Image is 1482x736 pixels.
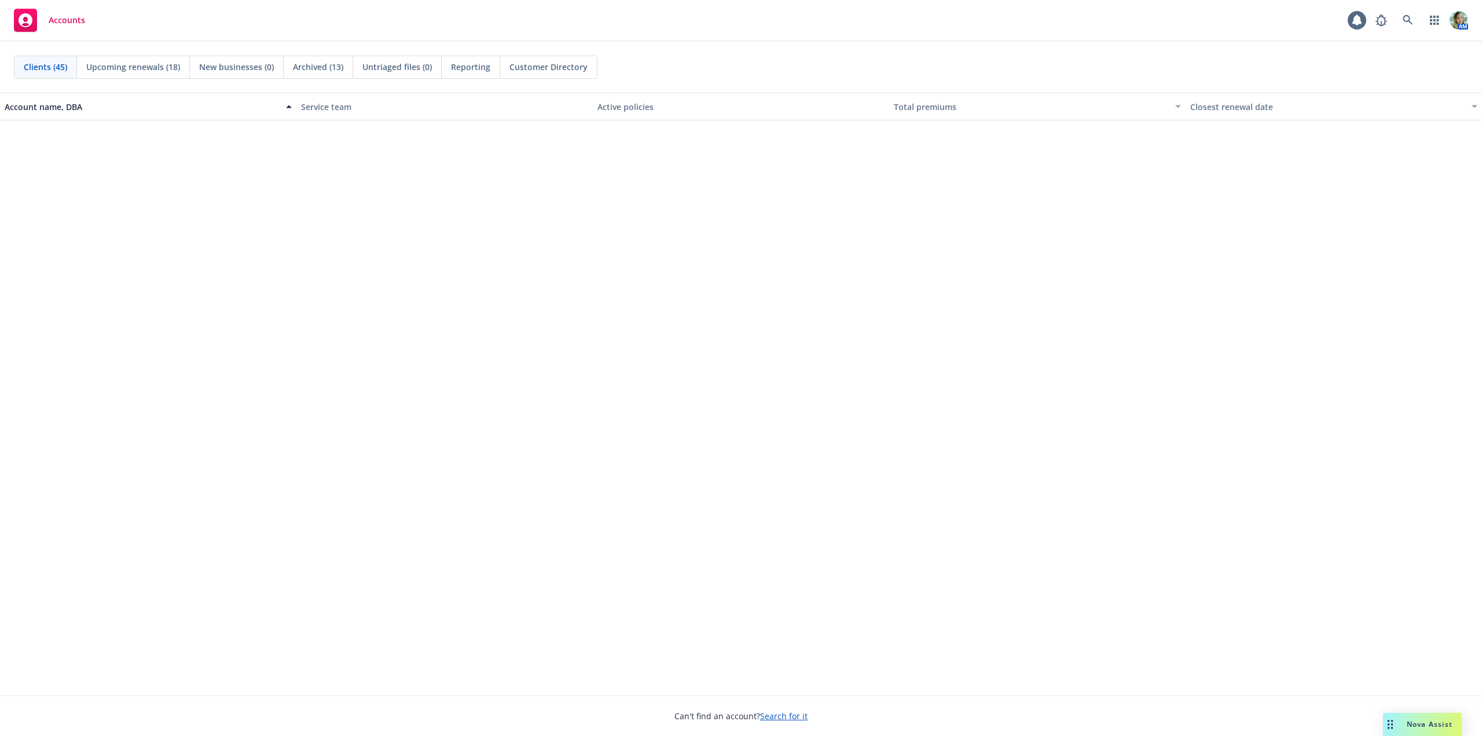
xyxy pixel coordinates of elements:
[1396,9,1419,32] a: Search
[301,101,588,113] div: Service team
[1423,9,1446,32] a: Switch app
[1190,101,1465,113] div: Closest renewal date
[86,61,180,73] span: Upcoming renewals (18)
[1383,713,1397,736] div: Drag to move
[760,711,808,722] a: Search for it
[9,4,90,36] a: Accounts
[24,61,67,73] span: Clients (45)
[49,16,85,25] span: Accounts
[296,93,593,120] button: Service team
[1186,93,1482,120] button: Closest renewal date
[293,61,343,73] span: Archived (13)
[451,61,490,73] span: Reporting
[5,101,279,113] div: Account name, DBA
[597,101,885,113] div: Active policies
[894,101,1168,113] div: Total premiums
[1383,713,1462,736] button: Nova Assist
[362,61,432,73] span: Untriaged files (0)
[199,61,274,73] span: New businesses (0)
[889,93,1186,120] button: Total premiums
[1407,719,1452,729] span: Nova Assist
[593,93,889,120] button: Active policies
[1450,11,1468,30] img: photo
[1370,9,1393,32] a: Report a Bug
[509,61,588,73] span: Customer Directory
[674,710,808,722] span: Can't find an account?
